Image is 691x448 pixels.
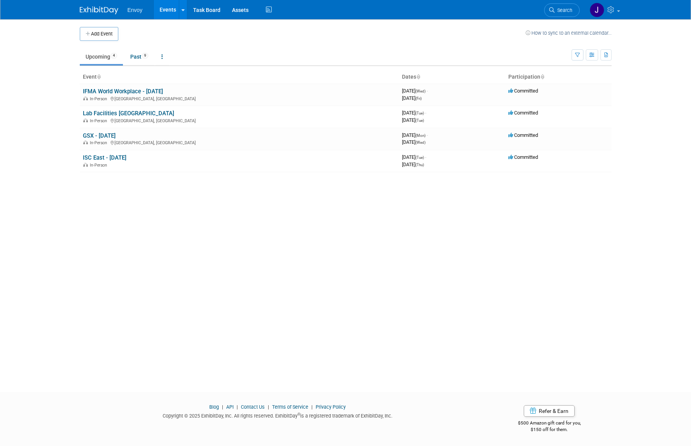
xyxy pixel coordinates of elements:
span: In-Person [90,118,109,123]
a: Refer & Earn [524,405,575,417]
span: In-Person [90,96,109,101]
a: Blog [209,404,219,410]
img: In-Person Event [83,118,88,122]
a: GSX - [DATE] [83,132,116,139]
sup: ® [298,412,300,416]
span: (Tue) [415,111,424,115]
span: [DATE] [402,139,425,145]
a: Sort by Participation Type [540,74,544,80]
span: (Tue) [415,118,424,123]
div: $500 Amazon gift card for you, [487,415,612,433]
a: Sort by Start Date [416,74,420,80]
th: Dates [399,71,505,84]
span: [DATE] [402,110,426,116]
span: (Wed) [415,89,425,93]
a: Terms of Service [272,404,308,410]
img: In-Person Event [83,140,88,144]
span: (Wed) [415,140,425,145]
a: IFMA World Workplace - [DATE] [83,88,163,95]
span: | [220,404,225,410]
span: (Tue) [415,155,424,160]
span: [DATE] [402,154,426,160]
a: Search [544,3,580,17]
th: Event [80,71,399,84]
img: Joanna Zerga [590,3,604,17]
span: Envoy [128,7,143,13]
span: - [427,88,428,94]
a: How to sync to an external calendar... [526,30,612,36]
span: [DATE] [402,132,428,138]
span: | [309,404,314,410]
span: (Mon) [415,133,425,138]
button: Add Event [80,27,118,41]
a: Lab Facilities [GEOGRAPHIC_DATA] [83,110,174,117]
th: Participation [505,71,612,84]
span: [DATE] [402,95,422,101]
span: - [427,132,428,138]
a: Contact Us [241,404,265,410]
img: In-Person Event [83,163,88,167]
div: [GEOGRAPHIC_DATA], [GEOGRAPHIC_DATA] [83,139,396,145]
img: In-Person Event [83,96,88,100]
span: [DATE] [402,117,424,123]
span: [DATE] [402,88,428,94]
span: Committed [508,154,538,160]
span: Committed [508,132,538,138]
img: ExhibitDay [80,7,118,14]
div: [GEOGRAPHIC_DATA], [GEOGRAPHIC_DATA] [83,117,396,123]
span: Committed [508,88,538,94]
span: (Fri) [415,96,422,101]
span: Search [555,7,572,13]
a: ISC East - [DATE] [83,154,126,161]
span: 4 [111,53,117,59]
a: Privacy Policy [316,404,346,410]
div: [GEOGRAPHIC_DATA], [GEOGRAPHIC_DATA] [83,95,396,101]
a: Past9 [124,49,154,64]
a: Sort by Event Name [97,74,101,80]
span: [DATE] [402,162,424,167]
a: API [226,404,234,410]
span: (Thu) [415,163,424,167]
span: Committed [508,110,538,116]
span: In-Person [90,140,109,145]
div: $150 off for them. [487,426,612,433]
span: - [425,154,426,160]
span: | [266,404,271,410]
span: | [235,404,240,410]
a: Upcoming4 [80,49,123,64]
span: In-Person [90,163,109,168]
div: Copyright © 2025 ExhibitDay, Inc. All rights reserved. ExhibitDay is a registered trademark of Ex... [80,411,476,419]
span: 9 [142,53,148,59]
span: - [425,110,426,116]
